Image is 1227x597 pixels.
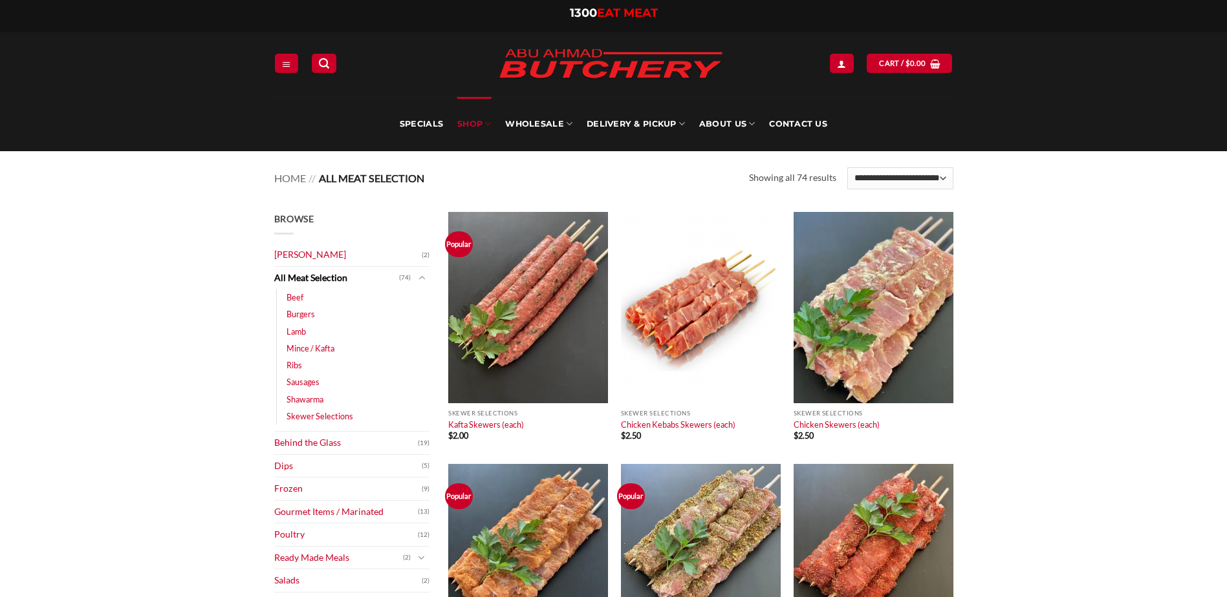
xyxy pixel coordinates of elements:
[287,323,306,340] a: Lamb
[422,571,429,591] span: (2)
[274,523,418,546] a: Poultry
[287,391,323,408] a: Shawarma
[319,172,424,184] span: All Meat Selection
[274,244,422,266] a: [PERSON_NAME]
[488,40,733,89] img: Abu Ahmad Butchery
[570,6,597,20] span: 1300
[287,289,303,306] a: Beef
[621,430,641,441] bdi: 2.50
[274,432,418,454] a: Behind the Glass
[287,357,302,373] a: Ribs
[399,268,411,288] span: (74)
[287,408,353,424] a: Skewer Selections
[597,6,658,20] span: EAT MEAT
[621,419,735,430] a: Chicken Kebabs Skewers (each)
[418,525,429,545] span: (12)
[867,54,952,72] a: View cart
[448,212,608,403] img: Kafta Skewers
[794,430,798,441] span: $
[448,430,468,441] bdi: 2.00
[274,569,422,592] a: Salads
[794,419,880,430] a: Chicken Skewers (each)
[749,171,836,185] p: Showing all 74 results
[274,172,306,184] a: Home
[274,547,403,569] a: Ready Made Meals
[621,430,625,441] span: $
[769,97,827,151] a: Contact Us
[274,477,422,500] a: Frozen
[287,373,320,390] a: Sausages
[418,502,429,521] span: (13)
[287,306,315,322] a: Burgers
[400,97,443,151] a: Specials
[794,212,953,403] img: Chicken Skewers
[414,550,429,565] button: Toggle
[274,213,314,224] span: Browse
[274,455,422,477] a: Dips
[794,410,953,417] p: Skewer Selections
[879,58,926,69] span: Cart /
[309,172,316,184] span: //
[418,434,429,453] span: (19)
[448,430,453,441] span: $
[275,54,298,72] a: Menu
[621,212,781,403] img: Chicken Kebabs Skewers
[422,246,429,265] span: (2)
[414,271,429,285] button: Toggle
[794,430,814,441] bdi: 2.50
[448,419,524,430] a: Kafta Skewers (each)
[422,456,429,476] span: (5)
[403,548,411,567] span: (2)
[699,97,755,151] a: About Us
[906,59,926,67] bdi: 0.00
[906,58,910,69] span: $
[274,501,418,523] a: Gourmet Items / Marinated
[830,54,853,72] a: Login
[422,479,429,499] span: (9)
[847,167,953,189] select: Shop order
[621,410,781,417] p: Skewer Selections
[448,410,608,417] p: Skewer Selections
[274,267,399,289] a: All Meat Selection
[287,340,334,357] a: Mince / Kafta
[505,97,572,151] a: Wholesale
[312,54,336,72] a: Search
[587,97,685,151] a: Delivery & Pickup
[457,97,491,151] a: SHOP
[570,6,658,20] a: 1300EAT MEAT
